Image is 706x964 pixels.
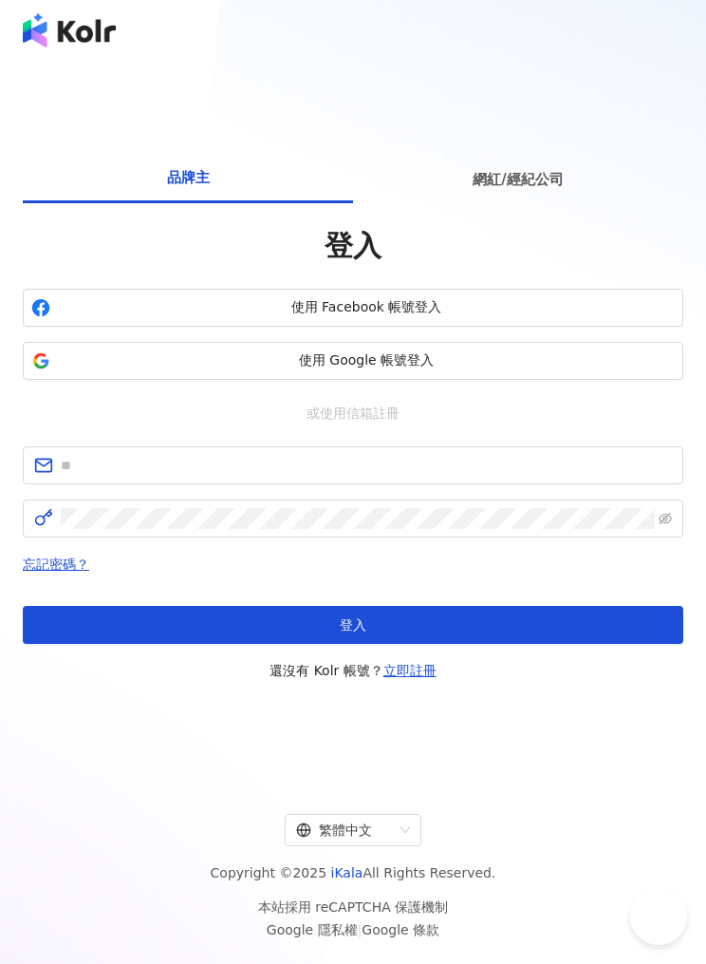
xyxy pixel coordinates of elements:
span: Copyright © 2025 All Rights Reserved. [211,861,496,884]
iframe: Help Scout Beacon - Open [630,888,687,945]
button: 登入 [23,606,683,644]
a: Google 條款 [362,922,439,937]
span: 使用 Facebook 帳號登入 [58,298,675,317]
img: logo [23,13,116,47]
button: 使用 Facebook 帳號登入 [23,289,683,327]
span: 或使用信箱註冊 [293,403,413,424]
span: 登入 [340,617,366,633]
button: 使用 Google 帳號登入 [23,342,683,380]
div: 繁體中文 [296,815,393,845]
span: 網紅/經紀公司 [473,168,563,191]
span: 本站採用 reCAPTCHA 保護機制 [258,896,448,941]
span: 還沒有 Kolr 帳號？ [269,659,437,682]
a: iKala [331,865,363,880]
span: 品牌主 [167,166,210,189]
span: 使用 Google 帳號登入 [58,351,675,370]
a: 立即註冊 [383,663,437,678]
span: eye-invisible [659,512,672,525]
span: 登入 [325,229,381,262]
span: | [358,922,362,937]
a: Google 隱私權 [267,922,358,937]
a: 忘記密碼？ [23,557,89,572]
